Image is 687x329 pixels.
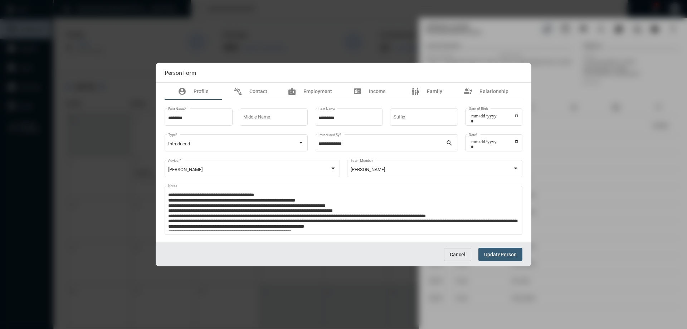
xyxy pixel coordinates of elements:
[234,87,242,96] mat-icon: connect_without_contact
[288,87,296,96] mat-icon: badge
[194,88,209,94] span: Profile
[351,167,385,172] span: [PERSON_NAME]
[353,87,362,96] mat-icon: price_change
[478,248,522,261] button: UpdatePerson
[479,88,508,94] span: Relationship
[501,252,517,257] span: Person
[411,87,420,96] mat-icon: family_restroom
[249,88,267,94] span: Contact
[446,139,454,148] mat-icon: search
[484,252,501,257] span: Update
[165,69,196,76] h2: Person Form
[464,87,472,96] mat-icon: group_add
[168,141,190,146] span: Introduced
[178,87,186,96] mat-icon: account_circle
[427,88,442,94] span: Family
[444,248,471,261] button: Cancel
[369,88,386,94] span: Income
[450,252,466,257] span: Cancel
[303,88,332,94] span: Employment
[168,167,203,172] span: [PERSON_NAME]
